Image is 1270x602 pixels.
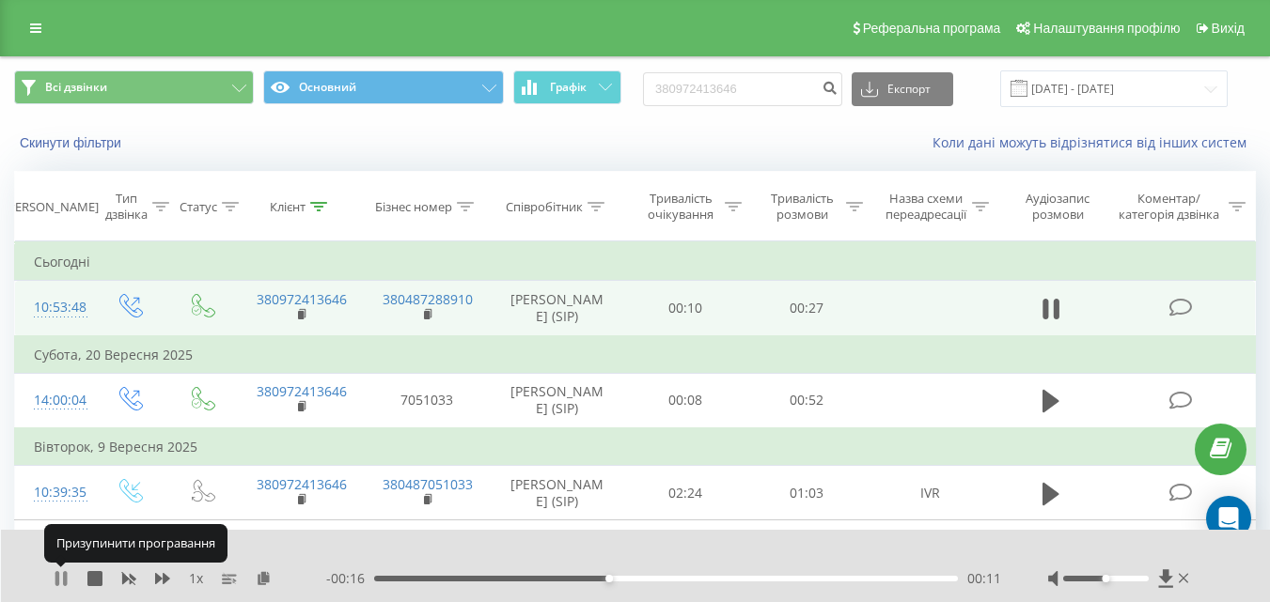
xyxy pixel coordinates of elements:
td: [PERSON_NAME] (SIP) [490,466,625,520]
td: IVR [868,466,994,520]
td: [PERSON_NAME] (SIP) [490,373,625,428]
div: Статус [180,199,217,215]
span: - 00:16 [326,569,374,588]
button: Експорт [852,72,953,106]
input: Пошук за номером [643,72,842,106]
a: 380487288910 [383,290,473,308]
div: Тривалість очікування [642,191,720,223]
td: [PERSON_NAME] (SIP) [490,520,625,575]
span: Реферальна програма [863,21,1001,36]
td: 01:03 [746,466,868,520]
span: 00:11 [967,569,1001,588]
td: [PERSON_NAME] (SIP) [490,281,625,336]
span: Графік [550,81,587,94]
div: Accessibility label [605,575,613,582]
div: 10:53:48 [34,289,73,326]
td: Субота, 20 Вересня 2025 [15,336,1256,374]
span: Всі дзвінки [45,80,107,95]
td: 00:10 [625,281,746,336]
a: 380972413646 [257,475,347,493]
td: 02:24 [625,466,746,520]
td: 02:35 [746,520,868,575]
td: IVR [868,520,994,575]
td: 00:52 [746,373,868,428]
span: 1 x [189,569,203,588]
td: 00:27 [746,281,868,336]
td: Сьогодні [15,243,1256,281]
a: 380972413646 [257,290,347,308]
div: 14:00:04 [34,382,73,419]
div: Тип дзвінка [105,191,148,223]
td: Вівторок, 9 Вересня 2025 [15,428,1256,466]
div: [PERSON_NAME] [4,199,99,215]
div: Назва схеми переадресації [885,191,967,223]
button: Основний [263,70,503,104]
button: Всі дзвінки [14,70,254,104]
div: Open Intercom Messenger [1206,496,1251,541]
div: Тривалість розмови [763,191,841,223]
div: Призупинити програвання [44,524,227,562]
div: Клієнт [270,199,306,215]
div: Accessibility label [1102,575,1109,582]
div: Аудіозапис розмови [1011,191,1105,223]
span: Вихід [1212,21,1245,36]
div: 10:39:35 [34,474,73,511]
td: 00:08 [625,373,746,428]
button: Графік [513,70,621,104]
td: 7051033 [364,373,490,428]
div: Співробітник [506,199,583,215]
div: Бізнес номер [375,199,452,215]
a: 380487051033 [383,475,473,493]
div: Коментар/категорія дзвінка [1114,191,1224,223]
a: 380972413646 [257,382,347,400]
span: Налаштування профілю [1033,21,1180,36]
button: Скинути фільтри [14,134,131,151]
a: Коли дані можуть відрізнятися вiд інших систем [933,133,1256,151]
td: 00:34 [625,520,746,575]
